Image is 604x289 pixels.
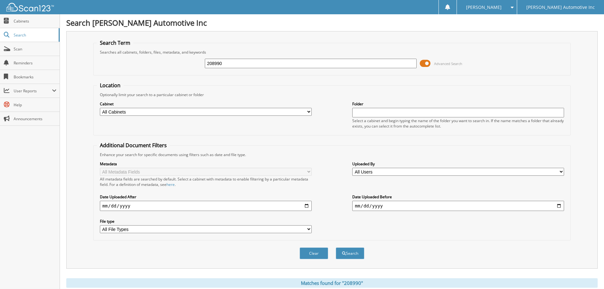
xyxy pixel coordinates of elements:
[352,201,564,211] input: end
[352,161,564,167] label: Uploaded By
[100,194,312,200] label: Date Uploaded After
[14,74,56,80] span: Bookmarks
[466,5,502,9] span: [PERSON_NAME]
[97,39,133,46] legend: Search Term
[352,118,564,129] div: Select a cabinet and begin typing the name of the folder you want to search in. If the name match...
[66,17,598,28] h1: Search [PERSON_NAME] Automotive Inc
[14,46,56,52] span: Scan
[97,92,567,97] div: Optionally limit your search to a particular cabinet or folder
[100,201,312,211] input: start
[526,5,595,9] span: [PERSON_NAME] Automotive Inc
[14,32,55,38] span: Search
[14,116,56,122] span: Announcements
[336,247,364,259] button: Search
[97,82,124,89] legend: Location
[14,88,52,94] span: User Reports
[97,142,170,149] legend: Additional Document Filters
[14,60,56,66] span: Reminders
[100,101,312,107] label: Cabinet
[100,161,312,167] label: Metadata
[14,102,56,108] span: Help
[100,219,312,224] label: File type
[352,101,564,107] label: Folder
[97,152,567,157] div: Enhance your search for specific documents using filters such as date and file type.
[14,18,56,24] span: Cabinets
[6,3,54,11] img: scan123-logo-white.svg
[300,247,328,259] button: Clear
[66,278,598,288] div: Matches found for "208990"
[166,182,175,187] a: here
[100,176,312,187] div: All metadata fields are searched by default. Select a cabinet with metadata to enable filtering b...
[352,194,564,200] label: Date Uploaded Before
[434,61,462,66] span: Advanced Search
[97,49,567,55] div: Searches all cabinets, folders, files, metadata, and keywords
